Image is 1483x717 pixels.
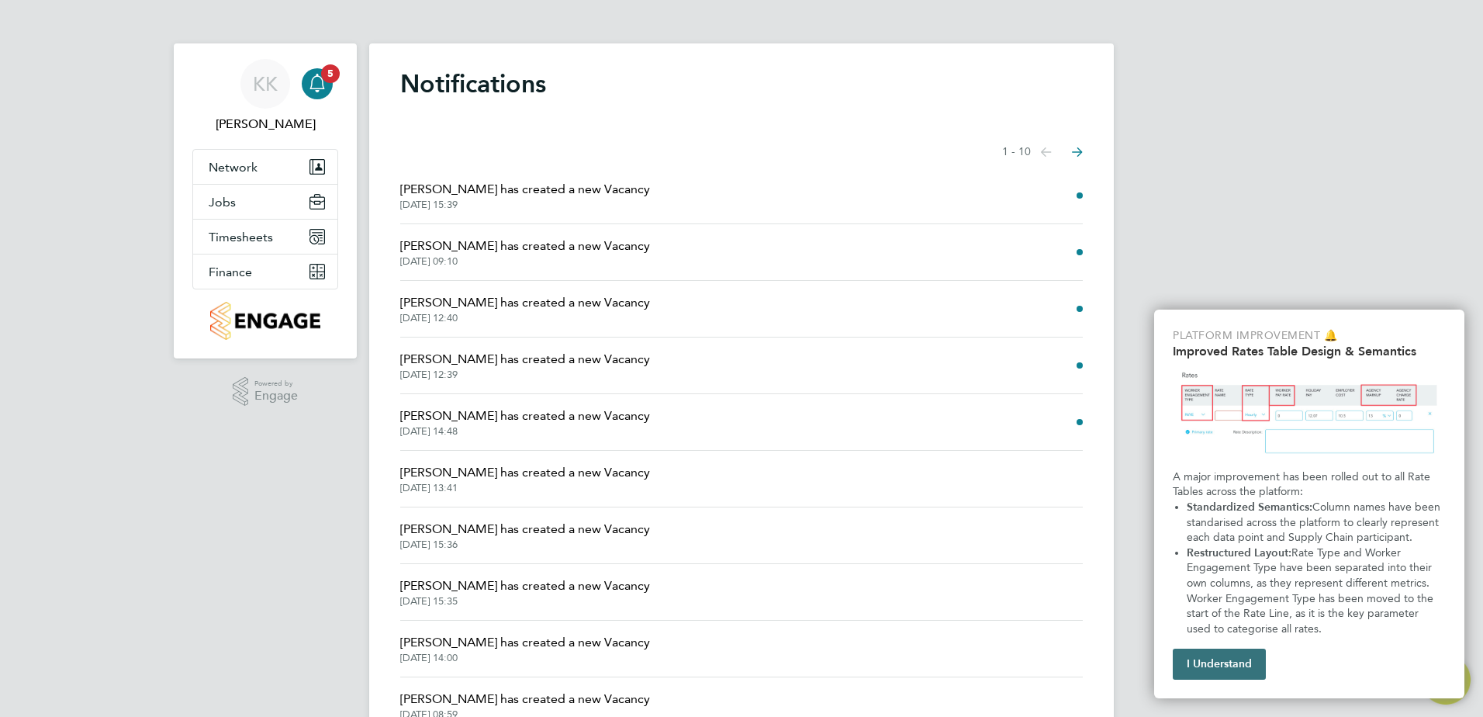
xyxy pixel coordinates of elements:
a: Go to home page [192,302,338,340]
span: Jobs [209,195,236,210]
nav: Select page of notifications list [1002,137,1083,168]
span: 5 [321,64,340,83]
span: Rate Type and Worker Engagement Type have been separated into their own columns, as they represen... [1187,546,1436,636]
span: [DATE] 15:36 [400,539,650,551]
span: [PERSON_NAME] has created a new Vacancy [400,293,650,312]
span: Katie Kelly [192,115,338,133]
span: [DATE] 13:41 [400,482,650,494]
button: I Understand [1173,649,1266,680]
h2: Improved Rates Table Design & Semantics [1173,344,1446,358]
strong: Restructured Layout: [1187,546,1291,559]
span: 1 - 10 [1002,144,1031,160]
span: Engage [254,390,298,403]
span: [PERSON_NAME] has created a new Vacancy [400,180,650,199]
span: [PERSON_NAME] has created a new Vacancy [400,350,650,369]
span: [DATE] 14:48 [400,425,650,438]
span: [PERSON_NAME] has created a new Vacancy [400,520,650,539]
span: Column names have been standarised across the platform to clearly represent each data point and S... [1187,501,1443,544]
div: Improved Rate Table Semantics [1154,310,1464,698]
span: [PERSON_NAME] has created a new Vacancy [400,577,650,595]
span: [DATE] 12:40 [400,312,650,324]
a: Go to account details [192,59,338,133]
span: [DATE] 15:39 [400,199,650,211]
span: [DATE] 14:00 [400,652,650,664]
span: [PERSON_NAME] has created a new Vacancy [400,407,650,425]
span: Finance [209,265,252,279]
img: Updated Rates Table Design & Semantics [1173,365,1446,463]
span: [PERSON_NAME] has created a new Vacancy [400,633,650,652]
img: countryside-properties-logo-retina.png [210,302,320,340]
span: Network [209,160,258,175]
nav: Main navigation [174,43,357,358]
span: Timesheets [209,230,273,244]
span: KK [253,74,278,94]
h1: Notifications [400,68,1083,99]
span: [DATE] 12:39 [400,369,650,381]
strong: Standardized Semantics: [1187,501,1312,514]
span: [PERSON_NAME] has created a new Vacancy [400,463,650,482]
span: Powered by [254,377,298,390]
span: [PERSON_NAME] has created a new Vacancy [400,690,650,708]
p: Platform Improvement 🔔 [1173,328,1446,344]
span: [PERSON_NAME] has created a new Vacancy [400,237,650,255]
span: [DATE] 09:10 [400,255,650,268]
p: A major improvement has been rolled out to all Rate Tables across the platform: [1173,469,1446,500]
span: [DATE] 15:35 [400,595,650,608]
